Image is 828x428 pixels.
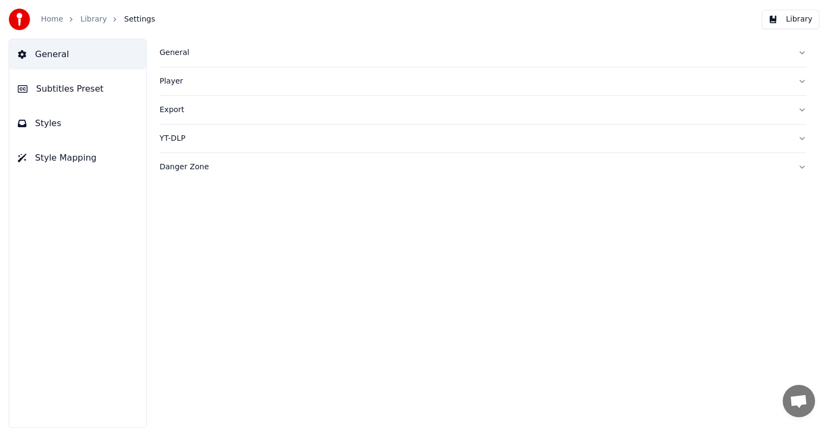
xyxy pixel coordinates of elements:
[41,14,63,25] a: Home
[160,105,789,115] div: Export
[9,74,146,104] button: Subtitles Preset
[160,162,789,172] div: Danger Zone
[35,117,61,130] span: Styles
[35,151,96,164] span: Style Mapping
[762,10,819,29] button: Library
[9,39,146,70] button: General
[41,14,155,25] nav: breadcrumb
[160,96,806,124] button: Export
[124,14,155,25] span: Settings
[9,143,146,173] button: Style Mapping
[160,133,789,144] div: YT-DLP
[80,14,107,25] a: Library
[160,67,806,95] button: Player
[160,76,789,87] div: Player
[160,47,789,58] div: General
[36,82,103,95] span: Subtitles Preset
[160,125,806,153] button: YT-DLP
[783,385,815,417] div: Open chat
[35,48,69,61] span: General
[9,9,30,30] img: youka
[9,108,146,139] button: Styles
[160,39,806,67] button: General
[160,153,806,181] button: Danger Zone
